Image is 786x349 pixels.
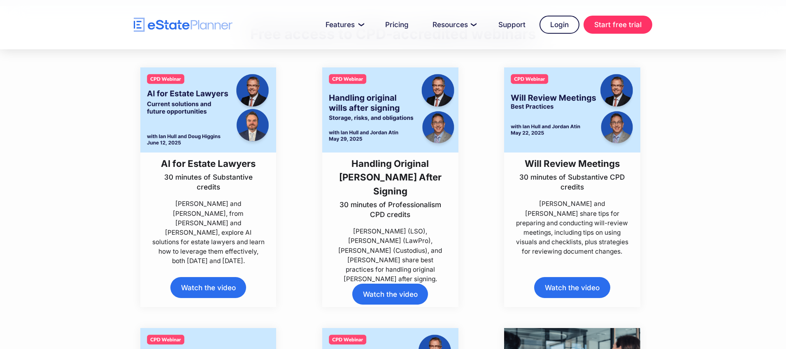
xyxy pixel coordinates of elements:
[375,16,419,33] a: Pricing
[504,67,640,256] a: Will Review Meetings30 minutes of Substantive CPD credits[PERSON_NAME] and [PERSON_NAME] share ti...
[423,16,484,33] a: Resources
[540,16,579,34] a: Login
[322,67,458,284] a: Handling Original [PERSON_NAME] After Signing30 minutes of Professionalism CPD credits[PERSON_NAM...
[316,16,371,33] a: Features
[170,277,246,298] a: Watch the video
[134,18,233,32] a: home
[534,277,610,298] a: Watch the video
[151,172,265,192] p: 30 minutes of Substantive credits
[584,16,652,34] a: Start free trial
[140,67,277,266] a: AI for Estate Lawyers30 minutes of Substantive credits[PERSON_NAME] and [PERSON_NAME], from [PERS...
[516,199,629,256] p: [PERSON_NAME] and [PERSON_NAME] share tips for preparing and conducting will-review meetings, inc...
[333,157,447,198] h3: Handling Original [PERSON_NAME] After Signing
[516,172,629,192] p: 30 minutes of Substantive CPD credits
[516,157,629,170] h3: Will Review Meetings
[333,227,447,284] p: [PERSON_NAME] (LSO), [PERSON_NAME] (LawPro), [PERSON_NAME] (Custodius), and [PERSON_NAME] share b...
[151,157,265,170] h3: AI for Estate Lawyers
[488,16,535,33] a: Support
[352,284,428,305] a: Watch the video
[333,200,447,220] p: 30 minutes of Professionalism CPD credits
[151,199,265,266] p: [PERSON_NAME] and [PERSON_NAME], from [PERSON_NAME] and [PERSON_NAME], explore AI solutions for e...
